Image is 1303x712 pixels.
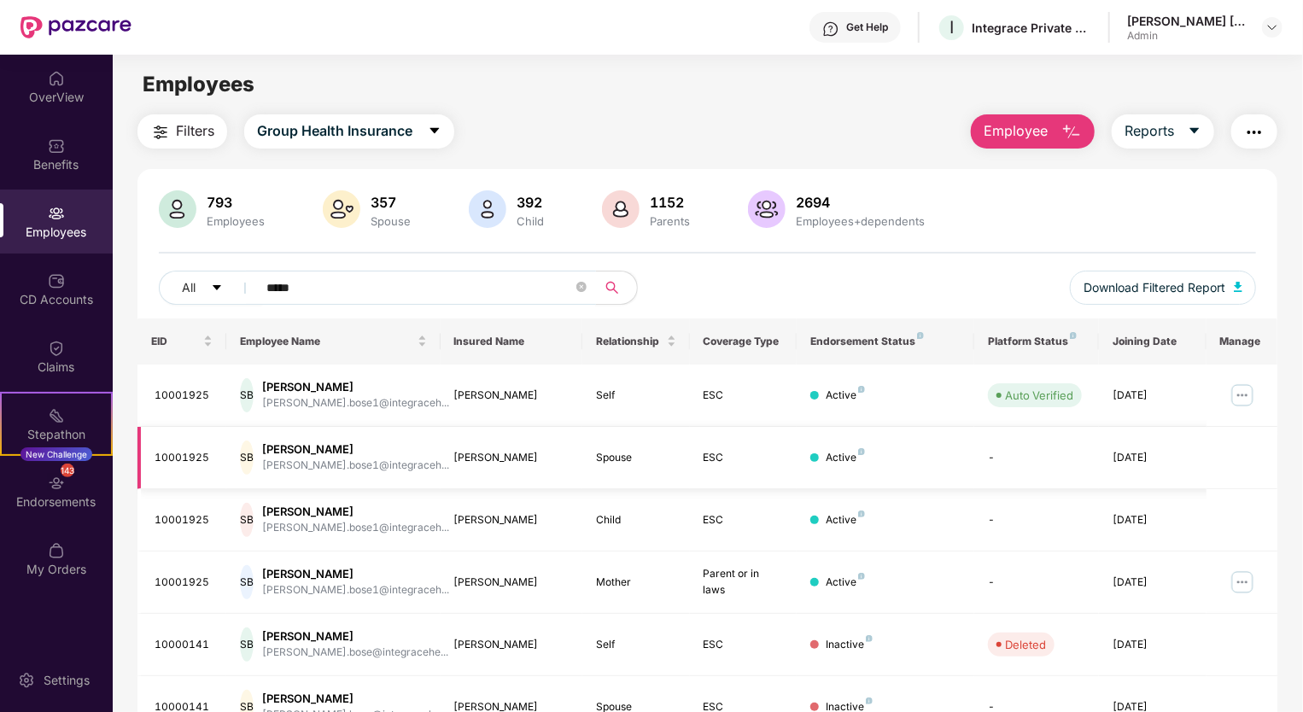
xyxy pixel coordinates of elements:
[240,335,413,348] span: Employee Name
[646,194,693,211] div: 1152
[240,441,254,475] div: SB
[1113,450,1192,466] div: [DATE]
[262,582,449,598] div: [PERSON_NAME].bose1@integraceh...
[469,190,506,228] img: svg+xml;base64,PHN2ZyB4bWxucz0iaHR0cDovL3d3dy53My5vcmcvMjAwMC9zdmciIHhtbG5zOnhsaW5rPSJodHRwOi8vd3...
[949,17,954,38] span: I
[974,489,1099,552] td: -
[826,450,865,466] div: Active
[596,388,675,404] div: Self
[48,407,65,424] img: svg+xml;base64,PHN2ZyB4bWxucz0iaHR0cDovL3d3dy53My5vcmcvMjAwMC9zdmciIHdpZHRoPSIyMSIgaGVpZ2h0PSIyMC...
[155,388,213,404] div: 10001925
[1127,29,1247,43] div: Admin
[1125,120,1174,142] span: Reports
[972,20,1091,36] div: Integrace Private Limited
[984,120,1048,142] span: Employee
[240,378,254,412] div: SB
[211,282,223,295] span: caret-down
[262,645,448,661] div: [PERSON_NAME].bose@integracehe...
[858,573,865,580] img: svg+xml;base64,PHN2ZyB4bWxucz0iaHR0cDovL3d3dy53My5vcmcvMjAwMC9zdmciIHdpZHRoPSI4IiBoZWlnaHQ9IjgiIH...
[240,503,254,537] div: SB
[1061,122,1082,143] img: svg+xml;base64,PHN2ZyB4bWxucz0iaHR0cDovL3d3dy53My5vcmcvMjAwMC9zdmciIHhtbG5zOnhsaW5rPSJodHRwOi8vd3...
[595,281,628,295] span: search
[454,512,570,528] div: [PERSON_NAME]
[1244,122,1265,143] img: svg+xml;base64,PHN2ZyB4bWxucz0iaHR0cDovL3d3dy53My5vcmcvMjAwMC9zdmciIHdpZHRoPSIyNCIgaGVpZ2h0PSIyNC...
[1113,388,1192,404] div: [DATE]
[257,120,412,142] span: Group Health Insurance
[576,282,587,292] span: close-circle
[866,635,873,642] img: svg+xml;base64,PHN2ZyB4bWxucz0iaHR0cDovL3d3dy53My5vcmcvMjAwMC9zdmciIHdpZHRoPSI4IiBoZWlnaHQ9IjgiIH...
[48,137,65,155] img: svg+xml;base64,PHN2ZyBpZD0iQmVuZWZpdHMiIHhtbG5zPSJodHRwOi8vd3d3LnczLm9yZy8yMDAwL3N2ZyIgd2lkdGg9Ij...
[367,214,414,228] div: Spouse
[826,575,865,591] div: Active
[596,335,663,348] span: Relationship
[38,672,95,689] div: Settings
[704,637,783,653] div: ESC
[704,450,783,466] div: ESC
[988,335,1085,348] div: Platform Status
[2,426,111,443] div: Stepathon
[454,388,570,404] div: [PERSON_NAME]
[1113,512,1192,528] div: [DATE]
[203,214,268,228] div: Employees
[155,575,213,591] div: 10001925
[262,395,449,411] div: [PERSON_NAME].bose1@integraceh...
[646,214,693,228] div: Parents
[704,512,783,528] div: ESC
[1113,575,1192,591] div: [DATE]
[792,214,928,228] div: Employees+dependents
[262,441,449,458] div: [PERSON_NAME]
[150,122,171,143] img: svg+xml;base64,PHN2ZyB4bWxucz0iaHR0cDovL3d3dy53My5vcmcvMjAwMC9zdmciIHdpZHRoPSIyNCIgaGVpZ2h0PSIyNC...
[262,520,449,536] div: [PERSON_NAME].bose1@integraceh...
[826,388,865,404] div: Active
[151,335,200,348] span: EID
[1084,278,1225,297] span: Download Filtered Report
[159,271,263,305] button: Allcaret-down
[159,190,196,228] img: svg+xml;base64,PHN2ZyB4bWxucz0iaHR0cDovL3d3dy53My5vcmcvMjAwMC9zdmciIHhtbG5zOnhsaW5rPSJodHRwOi8vd3...
[1207,318,1277,365] th: Manage
[428,124,441,139] span: caret-down
[704,566,783,598] div: Parent or in laws
[18,672,35,689] img: svg+xml;base64,PHN2ZyBpZD0iU2V0dGluZy0yMHgyMCIgeG1sbnM9Imh0dHA6Ly93d3cudzMub3JnLzIwMDAvc3ZnIiB3aW...
[602,190,640,228] img: svg+xml;base64,PHN2ZyB4bWxucz0iaHR0cDovL3d3dy53My5vcmcvMjAwMC9zdmciIHhtbG5zOnhsaW5rPSJodHRwOi8vd3...
[262,566,449,582] div: [PERSON_NAME]
[454,637,570,653] div: [PERSON_NAME]
[1265,20,1279,34] img: svg+xml;base64,PHN2ZyBpZD0iRHJvcGRvd24tMzJ4MzIiIHhtbG5zPSJodHRwOi8vd3d3LnczLm9yZy8yMDAwL3N2ZyIgd2...
[454,575,570,591] div: [PERSON_NAME]
[182,278,196,297] span: All
[826,637,873,653] div: Inactive
[1005,387,1073,404] div: Auto Verified
[858,448,865,455] img: svg+xml;base64,PHN2ZyB4bWxucz0iaHR0cDovL3d3dy53My5vcmcvMjAwMC9zdmciIHdpZHRoPSI4IiBoZWlnaHQ9IjgiIH...
[513,214,547,228] div: Child
[1099,318,1206,365] th: Joining Date
[262,458,449,474] div: [PERSON_NAME].bose1@integraceh...
[974,427,1099,489] td: -
[155,637,213,653] div: 10000141
[262,628,448,645] div: [PERSON_NAME]
[792,194,928,211] div: 2694
[20,447,92,461] div: New Challenge
[48,542,65,559] img: svg+xml;base64,PHN2ZyBpZD0iTXlfT3JkZXJzIiBkYXRhLW5hbWU9Ik15IE9yZGVycyIgeG1sbnM9Imh0dHA6Ly93d3cudz...
[971,114,1095,149] button: Employee
[20,16,131,38] img: New Pazcare Logo
[596,450,675,466] div: Spouse
[441,318,583,365] th: Insured Name
[240,565,254,599] div: SB
[137,318,226,365] th: EID
[262,379,449,395] div: [PERSON_NAME]
[858,511,865,517] img: svg+xml;base64,PHN2ZyB4bWxucz0iaHR0cDovL3d3dy53My5vcmcvMjAwMC9zdmciIHdpZHRoPSI4IiBoZWlnaHQ9IjgiIH...
[595,271,638,305] button: search
[1070,332,1077,339] img: svg+xml;base64,PHN2ZyB4bWxucz0iaHR0cDovL3d3dy53My5vcmcvMjAwMC9zdmciIHdpZHRoPSI4IiBoZWlnaHQ9IjgiIH...
[226,318,440,365] th: Employee Name
[704,388,783,404] div: ESC
[974,552,1099,614] td: -
[576,280,587,296] span: close-circle
[262,691,448,707] div: [PERSON_NAME]
[690,318,797,365] th: Coverage Type
[48,205,65,222] img: svg+xml;base64,PHN2ZyBpZD0iRW1wbG95ZWVzIiB4bWxucz0iaHR0cDovL3d3dy53My5vcmcvMjAwMC9zdmciIHdpZHRoPS...
[1113,637,1192,653] div: [DATE]
[137,114,227,149] button: Filters
[858,386,865,393] img: svg+xml;base64,PHN2ZyB4bWxucz0iaHR0cDovL3d3dy53My5vcmcvMjAwMC9zdmciIHdpZHRoPSI4IiBoZWlnaHQ9IjgiIH...
[1005,636,1046,653] div: Deleted
[826,512,865,528] div: Active
[596,512,675,528] div: Child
